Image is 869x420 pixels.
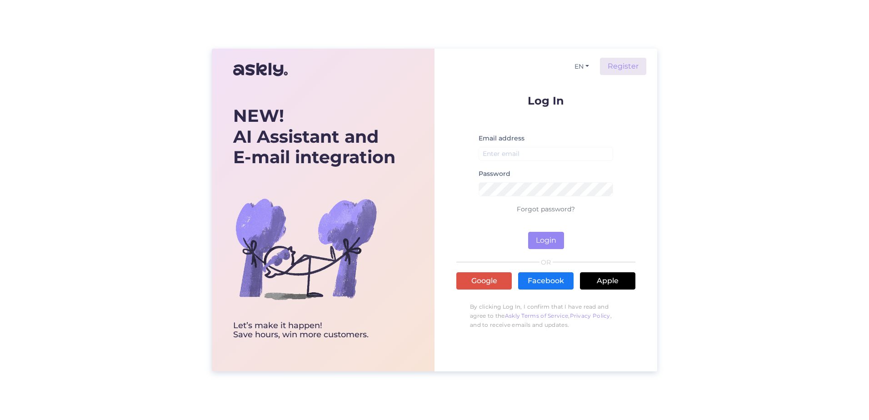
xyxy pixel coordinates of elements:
[528,232,564,249] button: Login
[580,272,635,290] a: Apple
[517,205,575,213] a: Forgot password?
[505,312,569,319] a: Askly Terms of Service
[539,259,553,265] span: OR
[233,321,395,340] div: Let’s make it happen! Save hours, win more customers.
[456,272,512,290] a: Google
[600,58,646,75] a: Register
[233,176,379,321] img: bg-askly
[456,95,635,106] p: Log In
[233,105,284,126] b: NEW!
[233,59,288,80] img: Askly
[233,105,395,168] div: AI Assistant and E-mail integration
[479,169,510,179] label: Password
[570,312,610,319] a: Privacy Policy
[518,272,574,290] a: Facebook
[571,60,593,73] button: EN
[456,298,635,334] p: By clicking Log In, I confirm that I have read and agree to the , , and to receive emails and upd...
[479,134,524,143] label: Email address
[479,147,613,161] input: Enter email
